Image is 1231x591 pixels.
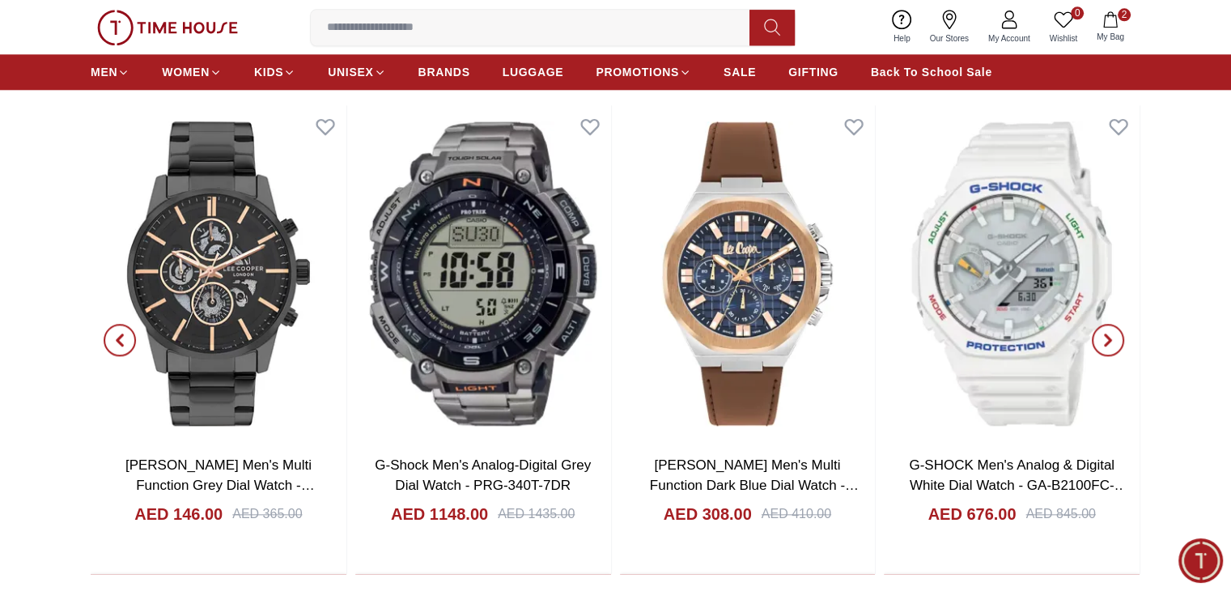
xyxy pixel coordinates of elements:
[28,250,243,325] span: Hey there! Need help finding the perfect watch? I'm here if you have any questions or need a quic...
[884,6,920,48] a: Help
[596,57,691,87] a: PROMOTIONS
[871,64,992,80] span: Back To School Sale
[162,57,222,87] a: WOMEN
[92,248,108,265] em: Blush
[871,57,992,87] a: Back To School Sale
[4,352,320,433] textarea: We are here to help you
[1090,31,1131,43] span: My Bag
[16,217,320,234] div: Time House Support
[498,504,575,524] div: AED 1435.00
[1025,504,1095,524] div: AED 845.00
[650,457,859,514] a: [PERSON_NAME] Men's Multi Function Dark Blue Dial Watch - LC07983.594
[254,64,283,80] span: KIDS
[982,32,1037,45] span: My Account
[1040,6,1087,48] a: 0Wishlist
[503,64,564,80] span: LUGGAGE
[418,64,470,80] span: BRANDS
[125,457,315,514] a: [PERSON_NAME] Men's Multi Function Grey Dial Watch - LC07562.060
[887,32,917,45] span: Help
[1087,8,1134,46] button: 2My Bag
[724,64,756,80] span: SALE
[762,504,831,524] div: AED 410.00
[928,503,1017,525] h4: AED 676.00
[134,503,223,525] h4: AED 146.00
[375,457,591,494] a: G-Shock Men's Analog-Digital Grey Dial Watch - PRG-340T-7DR
[664,503,752,525] h4: AED 308.00
[418,57,470,87] a: BRANDS
[788,57,838,87] a: GIFTING
[923,32,975,45] span: Our Stores
[391,503,488,525] h4: AED 1148.00
[254,57,295,87] a: KIDS
[1118,8,1131,21] span: 2
[620,105,876,441] img: Lee Cooper Men's Multi Function Dark Blue Dial Watch - LC07983.594
[232,504,302,524] div: AED 365.00
[1071,6,1084,19] span: 0
[86,21,270,36] div: Time House Support
[909,457,1127,514] a: G-SHOCK Men's Analog & Digital White Dial Watch - GA-B2100FC-7ADR
[596,64,679,80] span: PROMOTIONS
[328,57,385,87] a: UNISEX
[12,12,45,45] em: Back
[97,10,238,45] img: ...
[50,15,77,42] img: Profile picture of Time House Support
[1043,32,1084,45] span: Wishlist
[355,105,611,441] img: G-Shock Men's Analog-Digital Grey Dial Watch - PRG-340T-7DR
[215,318,257,329] span: 11:26 AM
[162,64,210,80] span: WOMEN
[91,57,129,87] a: MEN
[1178,538,1223,583] div: Chat Widget
[328,64,373,80] span: UNISEX
[884,105,1140,441] img: G-SHOCK Men's Analog & Digital White Dial Watch - GA-B2100FC-7ADR
[920,6,978,48] a: Our Stores
[91,64,117,80] span: MEN
[724,57,756,87] a: SALE
[503,57,564,87] a: LUGGAGE
[91,105,346,441] img: Lee Cooper Men's Multi Function Grey Dial Watch - LC07562.060
[788,64,838,80] span: GIFTING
